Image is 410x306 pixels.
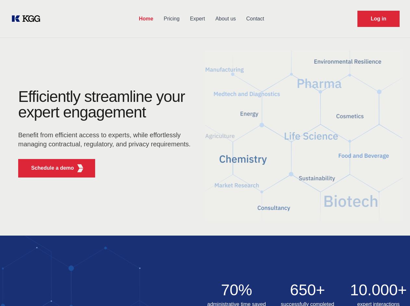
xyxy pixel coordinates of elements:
p: Schedule a demo [31,164,74,172]
a: Pricing [158,10,185,27]
img: KGG Fifth Element RED [76,164,84,172]
button: Schedule a demoKGG Fifth Element RED [18,159,95,177]
h2: 70% [205,282,268,298]
a: KOL Knowledge Platform: Talk to Key External Experts (KEE) [10,14,45,24]
h1: Efficiently streamline your expert engagement [18,89,195,120]
a: Contact [241,10,269,27]
a: Home [134,10,158,27]
a: Request Demo [357,11,400,27]
a: About us [210,10,241,27]
a: Expert [185,10,210,27]
h2: 650+ [276,282,339,298]
p: Benefit from efficient access to experts, while effortlessly managing contractual, regulatory, an... [18,130,195,149]
img: KGG Fifth Element RED [205,42,403,229]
